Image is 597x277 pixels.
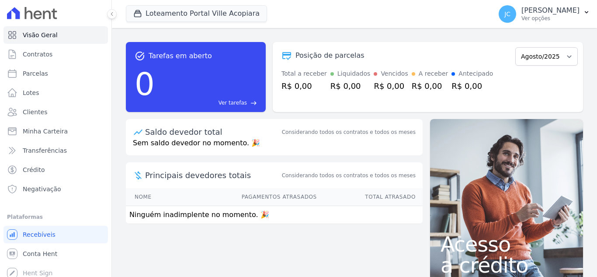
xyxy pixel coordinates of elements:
[7,212,104,222] div: Plataformas
[3,245,108,263] a: Conta Hent
[3,123,108,140] a: Minha Carteira
[23,146,67,155] span: Transferências
[126,206,423,224] td: Ninguém inadimplente no momento. 🎉
[281,69,327,78] div: Total a receber
[149,51,212,61] span: Tarefas em aberto
[3,65,108,82] a: Parcelas
[3,84,108,102] a: Lotes
[374,80,408,92] div: R$ 0,00
[23,31,58,39] span: Visão Geral
[3,180,108,198] a: Negativação
[295,50,364,61] div: Posição de parcelas
[3,226,108,243] a: Recebíveis
[135,51,145,61] span: task_alt
[250,100,257,106] span: east
[3,142,108,159] a: Transferências
[337,69,371,78] div: Liquidados
[23,88,39,97] span: Lotes
[126,5,267,22] button: Loteamento Portal Ville Acopiara
[3,46,108,63] a: Contratos
[441,234,573,255] span: Acesso
[219,99,247,107] span: Ver tarefas
[419,69,448,78] div: A receber
[23,230,56,239] span: Recebíveis
[282,128,416,136] div: Considerando todos os contratos e todos os meses
[330,80,371,92] div: R$ 0,00
[504,11,510,17] span: JC
[3,103,108,121] a: Clientes
[458,69,493,78] div: Antecipado
[145,126,280,138] div: Saldo devedor total
[23,165,45,174] span: Crédito
[441,255,573,276] span: a crédito
[412,80,448,92] div: R$ 0,00
[179,188,317,206] th: Pagamentos Atrasados
[282,172,416,179] span: Considerando todos os contratos e todos os meses
[126,138,423,155] p: Sem saldo devedor no momento. 🎉
[492,2,597,26] button: JC [PERSON_NAME] Ver opções
[23,50,52,59] span: Contratos
[23,185,61,193] span: Negativação
[23,127,68,136] span: Minha Carteira
[521,15,580,22] p: Ver opções
[451,80,493,92] div: R$ 0,00
[521,6,580,15] p: [PERSON_NAME]
[281,80,327,92] div: R$ 0,00
[23,249,57,258] span: Conta Hent
[3,26,108,44] a: Visão Geral
[23,108,47,116] span: Clientes
[317,188,423,206] th: Total Atrasado
[381,69,408,78] div: Vencidos
[23,69,48,78] span: Parcelas
[145,169,280,181] span: Principais devedores totais
[3,161,108,179] a: Crédito
[135,61,155,107] div: 0
[126,188,179,206] th: Nome
[158,99,257,107] a: Ver tarefas east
